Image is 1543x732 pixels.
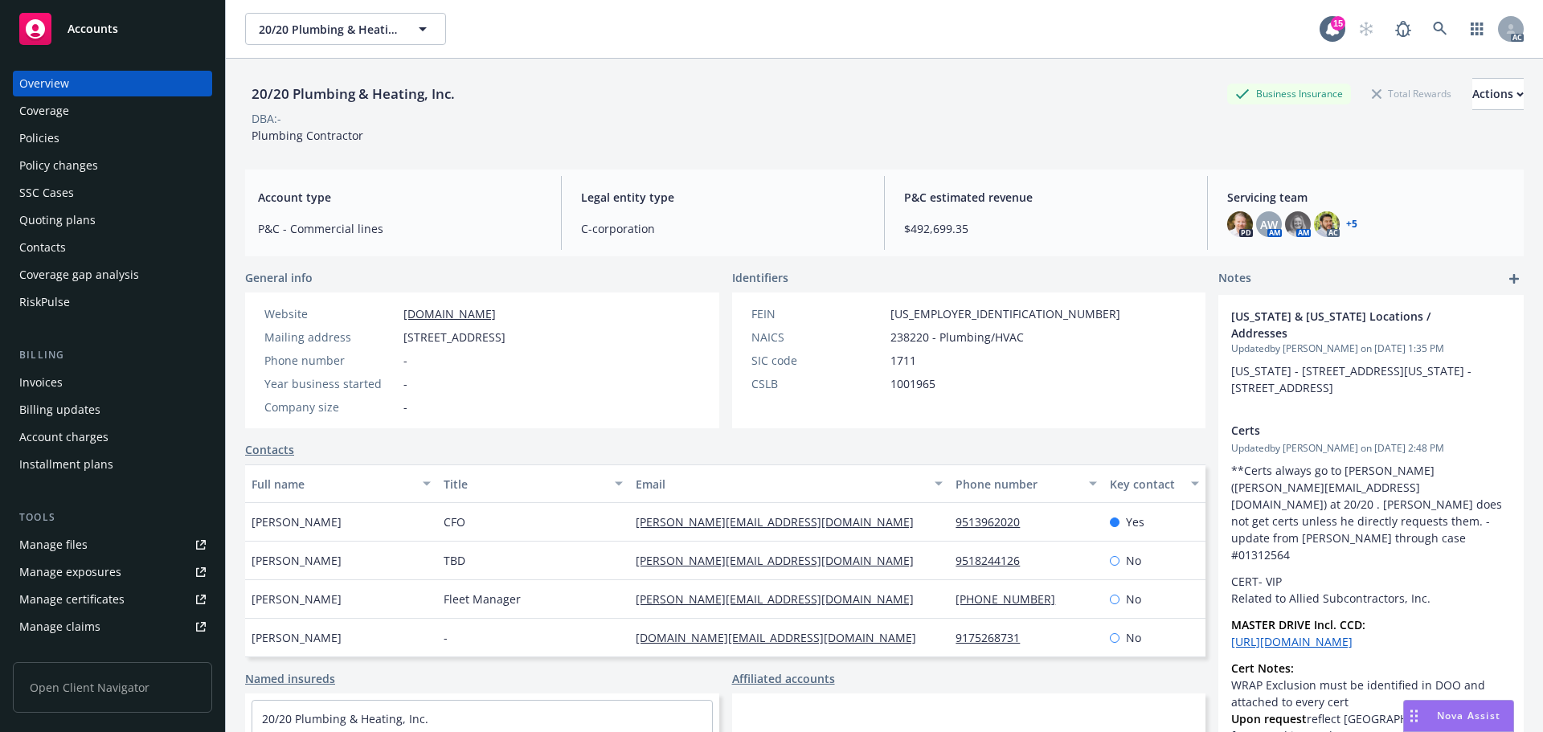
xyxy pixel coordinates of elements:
[13,289,212,315] a: RiskPulse
[1331,16,1345,31] div: 15
[13,587,212,612] a: Manage certificates
[636,476,925,493] div: Email
[1227,211,1253,237] img: photo
[444,513,465,530] span: CFO
[19,262,139,288] div: Coverage gap analysis
[1231,422,1469,439] span: Certs
[13,424,212,450] a: Account charges
[890,305,1120,322] span: [US_EMPLOYER_IDENTIFICATION_NUMBER]
[13,125,212,151] a: Policies
[259,21,398,38] span: 20/20 Plumbing & Heating, Inc.
[1231,362,1511,396] p: [US_STATE] - [STREET_ADDRESS][US_STATE] - [STREET_ADDRESS]
[1126,552,1141,569] span: No
[252,110,281,127] div: DBA: -
[956,476,1078,493] div: Phone number
[19,180,74,206] div: SSC Cases
[751,329,884,346] div: NAICS
[264,352,397,369] div: Phone number
[1437,709,1500,722] span: Nova Assist
[19,207,96,233] div: Quoting plans
[13,397,212,423] a: Billing updates
[437,464,629,503] button: Title
[262,711,428,726] a: 20/20 Plumbing & Heating, Inc.
[949,464,1103,503] button: Phone number
[1126,629,1141,646] span: No
[252,476,413,493] div: Full name
[19,125,59,151] div: Policies
[1231,677,1511,710] li: WRAP Exclusion must be identified in DOO and attached to every cert
[13,370,212,395] a: Invoices
[245,670,335,687] a: Named insureds
[1260,216,1278,233] span: AW
[636,514,927,530] a: [PERSON_NAME][EMAIL_ADDRESS][DOMAIN_NAME]
[68,22,118,35] span: Accounts
[13,641,212,667] a: Manage BORs
[13,98,212,124] a: Coverage
[403,375,407,392] span: -
[245,84,461,104] div: 20/20 Plumbing & Heating, Inc.
[1110,476,1181,493] div: Key contact
[732,269,788,286] span: Identifiers
[1231,341,1511,356] span: Updated by [PERSON_NAME] on [DATE] 1:35 PM
[13,509,212,525] div: Tools
[629,464,949,503] button: Email
[1126,591,1141,607] span: No
[1404,701,1424,731] div: Drag to move
[1346,219,1357,229] a: +5
[403,306,496,321] a: [DOMAIN_NAME]
[13,207,212,233] a: Quoting plans
[1218,295,1524,409] div: [US_STATE] & [US_STATE] Locations / AddressesUpdatedby [PERSON_NAME] on [DATE] 1:35 PM[US_STATE] ...
[1227,84,1351,104] div: Business Insurance
[245,441,294,458] a: Contacts
[904,220,1188,237] span: $492,699.35
[252,552,342,569] span: [PERSON_NAME]
[1231,573,1511,607] p: CERT- VIP Related to Allied Subcontractors, Inc.
[444,552,465,569] span: TBD
[258,220,542,237] span: P&C - Commercial lines
[13,180,212,206] a: SSC Cases
[1504,269,1524,288] a: add
[1231,660,1294,676] strong: Cert Notes:
[636,630,929,645] a: [DOMAIN_NAME][EMAIL_ADDRESS][DOMAIN_NAME]
[444,629,448,646] span: -
[1472,78,1524,110] button: Actions
[956,630,1033,645] a: 9175268731
[1314,211,1340,237] img: photo
[13,614,212,640] a: Manage claims
[1231,462,1511,563] p: **Certs always go to [PERSON_NAME] ([PERSON_NAME][EMAIL_ADDRESS][DOMAIN_NAME]) at 20/20 . [PERSON...
[13,6,212,51] a: Accounts
[13,559,212,585] a: Manage exposures
[956,591,1068,607] a: [PHONE_NUMBER]
[1231,711,1307,726] strong: Upon request
[1472,79,1524,109] div: Actions
[1103,464,1205,503] button: Key contact
[1350,13,1382,45] a: Start snowing
[956,514,1033,530] a: 9513962020
[19,370,63,395] div: Invoices
[13,153,212,178] a: Policy changes
[581,189,865,206] span: Legal entity type
[1424,13,1456,45] a: Search
[13,532,212,558] a: Manage files
[19,153,98,178] div: Policy changes
[636,591,927,607] a: [PERSON_NAME][EMAIL_ADDRESS][DOMAIN_NAME]
[1285,211,1311,237] img: photo
[403,329,505,346] span: [STREET_ADDRESS]
[890,352,916,369] span: 1711
[252,513,342,530] span: [PERSON_NAME]
[245,464,437,503] button: Full name
[1231,634,1353,649] a: [URL][DOMAIN_NAME]
[581,220,865,237] span: C-corporation
[19,614,100,640] div: Manage claims
[904,189,1188,206] span: P&C estimated revenue
[245,13,446,45] button: 20/20 Plumbing & Heating, Inc.
[19,235,66,260] div: Contacts
[252,629,342,646] span: [PERSON_NAME]
[1126,513,1144,530] span: Yes
[19,587,125,612] div: Manage certificates
[245,269,313,286] span: General info
[19,289,70,315] div: RiskPulse
[444,476,605,493] div: Title
[751,375,884,392] div: CSLB
[403,352,407,369] span: -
